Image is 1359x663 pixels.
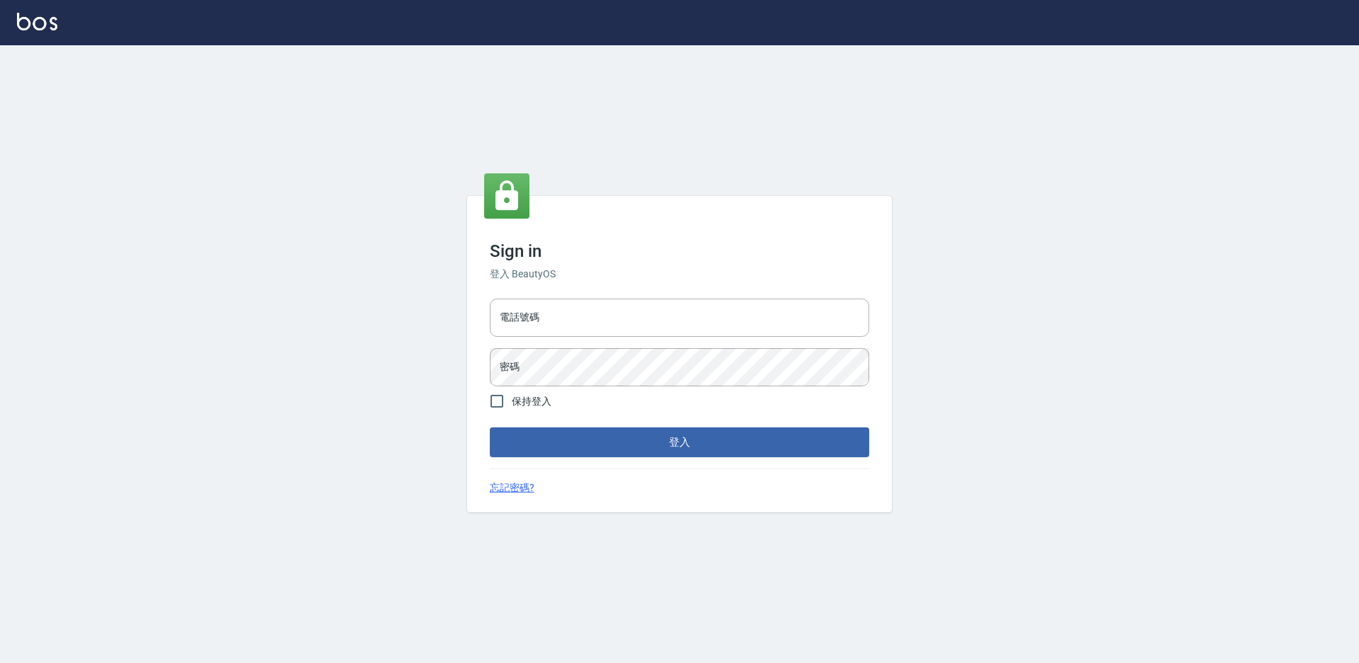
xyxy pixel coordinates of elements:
span: 保持登入 [512,394,551,409]
h3: Sign in [490,241,869,261]
a: 忘記密碼? [490,480,534,495]
img: Logo [17,13,57,30]
h6: 登入 BeautyOS [490,267,869,282]
button: 登入 [490,427,869,457]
